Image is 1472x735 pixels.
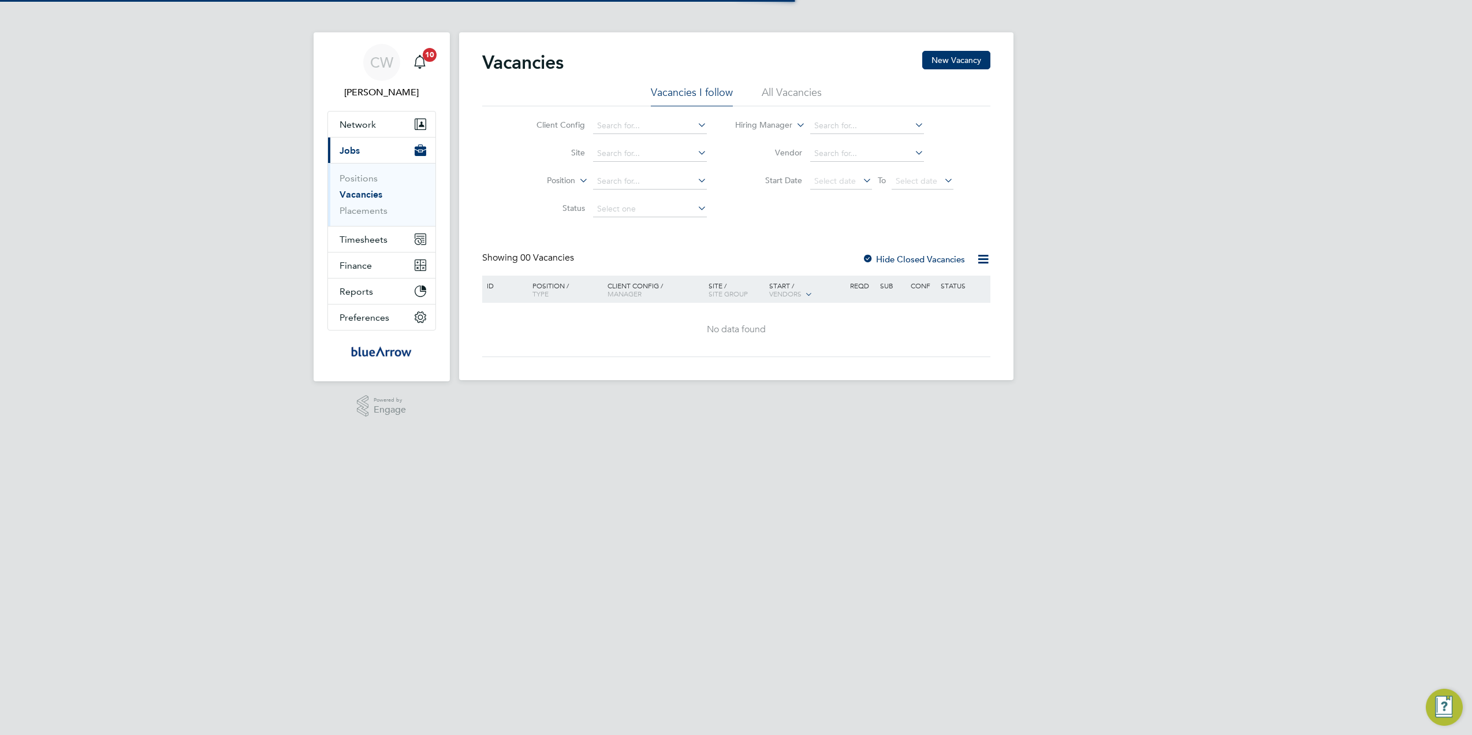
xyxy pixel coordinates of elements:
span: Vendors [769,289,802,298]
label: Start Date [736,175,802,185]
button: Reports [328,279,435,304]
span: Network [340,119,376,130]
button: Network [328,112,435,137]
h2: Vacancies [482,51,564,74]
img: bluearrow-logo-retina.png [351,342,411,361]
div: Site / [706,276,766,303]
div: No data found [484,324,989,336]
div: Client Config / [605,276,706,303]
span: Powered by [374,395,406,405]
a: CW[PERSON_NAME] [327,44,436,99]
a: Placements [340,205,387,216]
input: Search for... [593,146,707,162]
button: Preferences [328,305,435,330]
label: Status [519,203,585,213]
div: Conf [908,276,938,295]
span: Engage [374,405,406,415]
label: Position [509,175,575,187]
li: Vacancies I follow [651,86,733,106]
span: Timesheets [340,234,387,245]
div: ID [484,276,524,295]
nav: Main navigation [314,32,450,381]
div: Position / [524,276,605,303]
input: Search for... [593,173,707,190]
input: Select one [593,201,707,217]
label: Hiring Manager [726,120,792,131]
span: CW [370,55,393,70]
div: Reqd [847,276,877,295]
label: Hide Closed Vacancies [862,254,965,265]
span: 10 [423,48,437,62]
span: Preferences [340,312,389,323]
span: Manager [608,289,642,298]
button: New Vacancy [922,51,990,69]
span: 00 Vacancies [520,252,574,263]
a: Powered byEngage [357,395,406,417]
button: Engage Resource Center [1426,689,1463,726]
a: 10 [408,44,431,81]
input: Search for... [593,118,707,134]
div: Start / [766,276,847,305]
div: Status [938,276,988,295]
div: Sub [877,276,907,295]
span: To [874,173,889,188]
div: Showing [482,252,576,264]
span: Site Group [709,289,748,298]
input: Search for... [810,146,924,162]
span: Caroline Waithera [327,86,436,99]
a: Positions [340,173,378,184]
span: Select date [896,176,937,186]
div: Jobs [328,163,435,226]
label: Site [519,147,585,158]
a: Vacancies [340,189,382,200]
span: Jobs [340,145,360,156]
a: Go to home page [327,342,436,361]
span: Select date [814,176,856,186]
span: Type [532,289,549,298]
button: Timesheets [328,227,435,252]
button: Jobs [328,138,435,163]
li: All Vacancies [762,86,822,106]
span: Reports [340,286,373,297]
label: Client Config [519,120,585,130]
span: Finance [340,260,372,271]
label: Vendor [736,147,802,158]
button: Finance [328,253,435,278]
input: Search for... [810,118,924,134]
